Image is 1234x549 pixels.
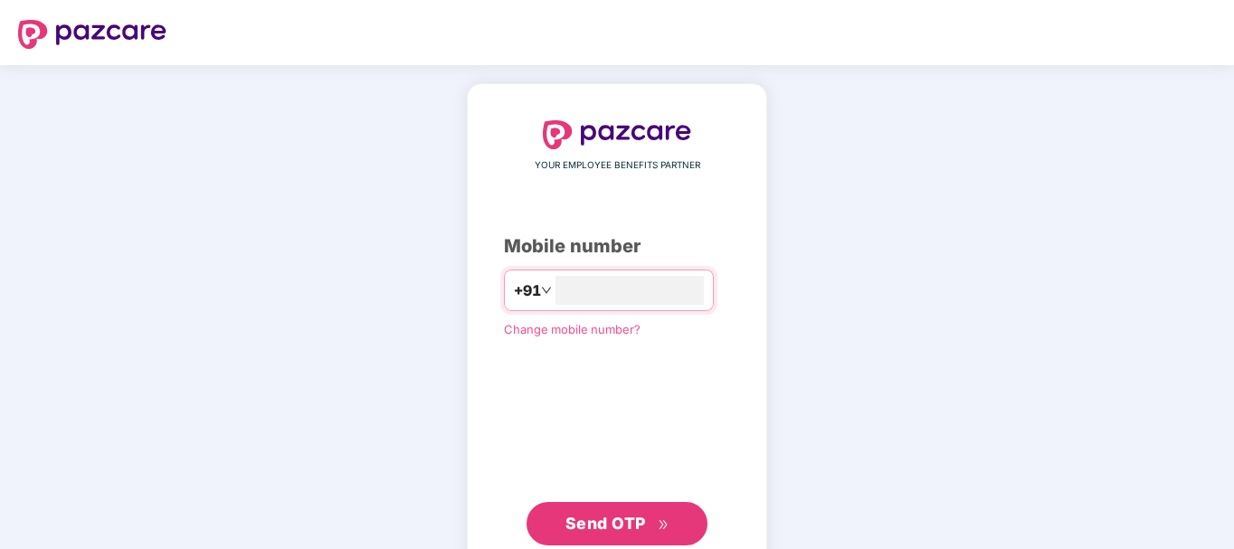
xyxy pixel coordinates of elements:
img: logo [543,120,691,149]
span: down [541,285,552,296]
button: Send OTPdouble-right [527,502,707,545]
span: Send OTP [565,514,646,533]
a: Change mobile number? [504,322,641,336]
span: +91 [514,279,541,302]
img: logo [18,20,166,49]
span: YOUR EMPLOYEE BENEFITS PARTNER [535,158,700,173]
div: Mobile number [504,232,730,260]
span: double-right [658,519,669,531]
